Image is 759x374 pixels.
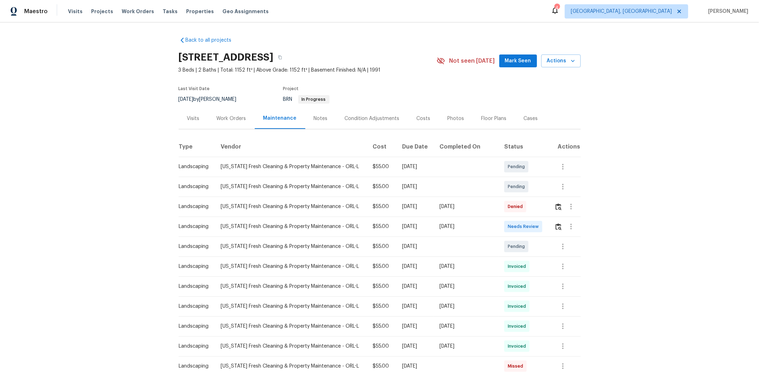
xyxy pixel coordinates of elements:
[549,137,580,157] th: Actions
[439,303,493,310] div: [DATE]
[274,51,286,64] button: Copy Address
[179,323,210,330] div: Landscaping
[439,323,493,330] div: [DATE]
[179,183,210,190] div: Landscaping
[508,343,529,350] span: Invoiced
[402,363,428,370] div: [DATE]
[508,303,529,310] span: Invoiced
[508,223,542,230] span: Needs Review
[221,323,361,330] div: [US_STATE] Fresh Cleaning & Property Maintenance - ORL-L
[402,183,428,190] div: [DATE]
[508,243,528,250] span: Pending
[505,57,531,66] span: Mark Seen
[299,97,329,102] span: In Progress
[217,115,246,122] div: Work Orders
[402,203,428,210] div: [DATE]
[221,283,361,290] div: [US_STATE] Fresh Cleaning & Property Maintenance - ORL-L
[508,263,529,270] span: Invoiced
[373,343,390,350] div: $55.00
[163,9,178,14] span: Tasks
[449,57,495,64] span: Not seen [DATE]
[402,323,428,330] div: [DATE]
[314,115,328,122] div: Notes
[439,223,493,230] div: [DATE]
[555,203,562,210] img: Review Icon
[439,283,493,290] div: [DATE]
[439,263,493,270] div: [DATE]
[541,54,581,68] button: Actions
[524,115,538,122] div: Cases
[221,223,361,230] div: [US_STATE] Fresh Cleaning & Property Maintenance - ORL-L
[179,363,210,370] div: Landscaping
[179,243,210,250] div: Landscaping
[179,137,215,157] th: Type
[571,8,672,15] span: [GEOGRAPHIC_DATA], [GEOGRAPHIC_DATA]
[373,363,390,370] div: $55.00
[402,343,428,350] div: [DATE]
[221,243,361,250] div: [US_STATE] Fresh Cleaning & Property Maintenance - ORL-L
[215,137,367,157] th: Vendor
[283,97,330,102] span: BRN
[179,37,247,44] a: Back to all projects
[179,303,210,310] div: Landscaping
[221,303,361,310] div: [US_STATE] Fresh Cleaning & Property Maintenance - ORL-L
[402,283,428,290] div: [DATE]
[373,303,390,310] div: $55.00
[508,203,526,210] span: Denied
[179,223,210,230] div: Landscaping
[508,163,528,170] span: Pending
[221,343,361,350] div: [US_STATE] Fresh Cleaning & Property Maintenance - ORL-L
[402,303,428,310] div: [DATE]
[554,4,559,11] div: 4
[221,203,361,210] div: [US_STATE] Fresh Cleaning & Property Maintenance - ORL-L
[24,8,48,15] span: Maestro
[373,323,390,330] div: $55.00
[373,203,390,210] div: $55.00
[373,223,390,230] div: $55.00
[554,198,563,215] button: Review Icon
[221,263,361,270] div: [US_STATE] Fresh Cleaning & Property Maintenance - ORL-L
[373,283,390,290] div: $55.00
[179,163,210,170] div: Landscaping
[508,183,528,190] span: Pending
[448,115,464,122] div: Photos
[91,8,113,15] span: Projects
[547,57,575,66] span: Actions
[222,8,269,15] span: Geo Assignments
[221,363,361,370] div: [US_STATE] Fresh Cleaning & Property Maintenance - ORL-L
[179,97,194,102] span: [DATE]
[508,283,529,290] span: Invoiced
[417,115,431,122] div: Costs
[373,263,390,270] div: $55.00
[221,183,361,190] div: [US_STATE] Fresh Cleaning & Property Maintenance - ORL-L
[396,137,434,157] th: Due Date
[508,323,529,330] span: Invoiced
[402,163,428,170] div: [DATE]
[373,183,390,190] div: $55.00
[439,343,493,350] div: [DATE]
[221,163,361,170] div: [US_STATE] Fresh Cleaning & Property Maintenance - ORL-L
[367,137,396,157] th: Cost
[555,223,562,230] img: Review Icon
[508,363,526,370] span: Missed
[481,115,507,122] div: Floor Plans
[283,87,299,91] span: Project
[68,8,83,15] span: Visits
[179,263,210,270] div: Landscaping
[499,54,537,68] button: Mark Seen
[187,115,200,122] div: Visits
[179,87,210,91] span: Last Visit Date
[179,67,437,74] span: 3 Beds | 2 Baths | Total: 1152 ft² | Above Grade: 1152 ft² | Basement Finished: N/A | 1991
[434,137,499,157] th: Completed On
[179,95,245,104] div: by [PERSON_NAME]
[179,54,274,61] h2: [STREET_ADDRESS]
[179,343,210,350] div: Landscaping
[373,243,390,250] div: $55.00
[554,218,563,235] button: Review Icon
[402,223,428,230] div: [DATE]
[402,263,428,270] div: [DATE]
[705,8,748,15] span: [PERSON_NAME]
[345,115,400,122] div: Condition Adjustments
[186,8,214,15] span: Properties
[263,115,297,122] div: Maintenance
